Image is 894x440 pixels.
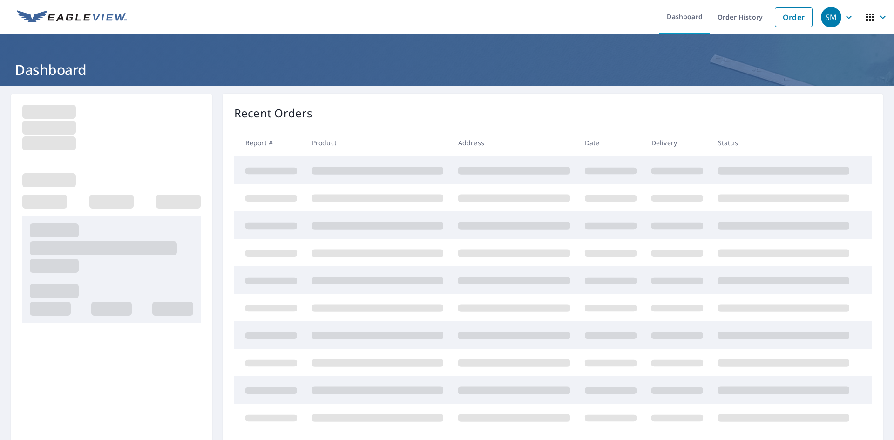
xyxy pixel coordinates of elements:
th: Delivery [644,129,711,156]
th: Status [711,129,857,156]
div: SM [821,7,841,27]
img: EV Logo [17,10,127,24]
th: Address [451,129,577,156]
p: Recent Orders [234,105,312,122]
th: Product [305,129,451,156]
th: Date [577,129,644,156]
a: Order [775,7,813,27]
th: Report # [234,129,305,156]
h1: Dashboard [11,60,883,79]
